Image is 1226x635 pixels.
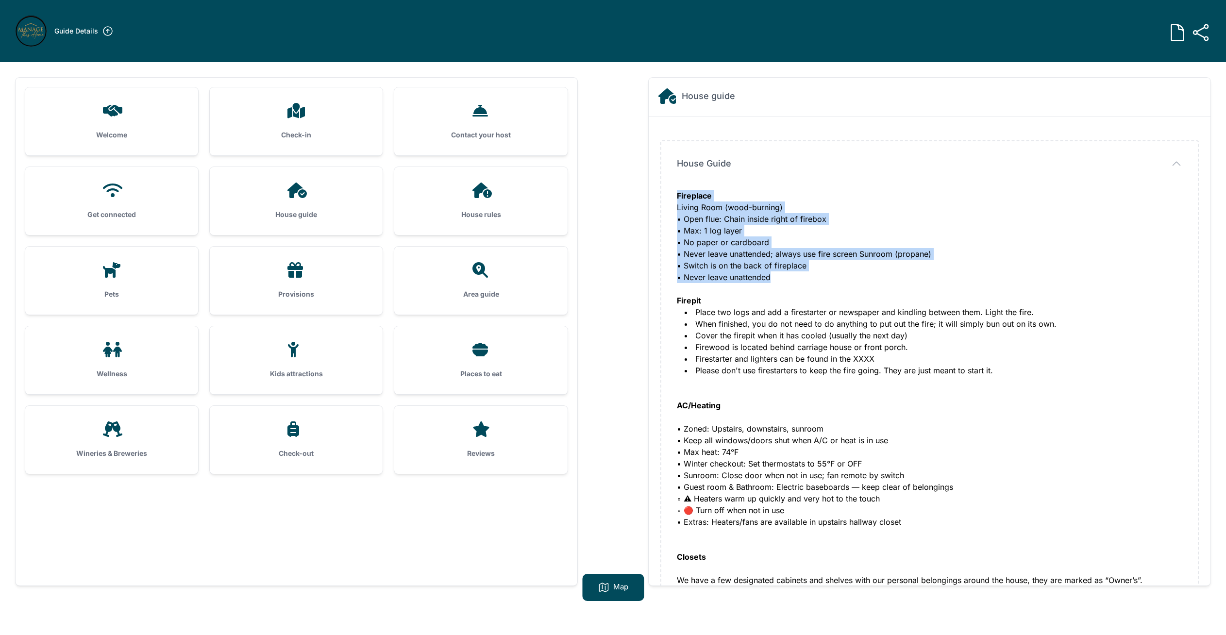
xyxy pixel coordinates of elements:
h3: Welcome [41,130,183,140]
a: Guide Details [54,25,114,37]
a: Reviews [394,406,567,474]
a: Get connected [25,167,198,235]
h2: House guide [682,89,735,103]
li: Firestarter and lighters can be found in the XXXX [685,353,1182,365]
li: Firewood is located behind carriage house or front porch. [685,341,1182,353]
h3: House guide [225,210,367,219]
strong: Firepit [677,296,701,305]
a: Check-in [210,87,383,155]
h3: Provisions [225,289,367,299]
h3: Check-in [225,130,367,140]
h3: House rules [410,210,552,219]
h3: Get connected [41,210,183,219]
li: Place two logs and add a firestarter or newspaper and kindling between them. Light the fire. [685,306,1182,318]
span: House Guide [677,157,731,170]
a: Welcome [25,87,198,155]
h3: Pets [41,289,183,299]
button: House Guide [677,157,1182,170]
h3: Check-out [225,449,367,458]
h3: Contact your host [410,130,552,140]
a: House guide [210,167,383,235]
a: Pets [25,247,198,315]
h3: Places to eat [410,369,552,379]
a: Check-out [210,406,383,474]
strong: Closets [677,552,706,562]
li: When finished, you do not need to do anything to put out the fire; it will simply bun out on its ... [685,318,1182,330]
a: House rules [394,167,567,235]
a: Places to eat [394,326,567,394]
h3: Wineries & Breweries [41,449,183,458]
a: Wellness [25,326,198,394]
li: Please don't use firestarters to keep the fire going. They are just meant to start it. [685,365,1182,376]
a: Wineries & Breweries [25,406,198,474]
a: Area guide [394,247,567,315]
div: Living Room (wood-burning) • Open flue: Chain inside right of firebox • Max: 1 log layer • No pap... [677,190,1182,306]
h3: Area guide [410,289,552,299]
h3: Wellness [41,369,183,379]
strong: AC/Heating [677,401,721,410]
a: Provisions [210,247,383,315]
p: Map [613,582,628,593]
a: Contact your host [394,87,567,155]
h3: Guide Details [54,26,98,36]
div: • Zoned: Upstairs, downstairs, sunroom • Keep all windows/doors shut when A/C or heat is in use •... [677,376,1182,633]
a: Kids attractions [210,326,383,394]
h3: Kids attractions [225,369,367,379]
img: 9xrb8zdmh9lp8oa3vk2ozchhk71a [16,16,47,47]
li: Cover the firepit when it has cooled (usually the next day) [685,330,1182,341]
h3: Reviews [410,449,552,458]
strong: Fireplace [677,191,712,201]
